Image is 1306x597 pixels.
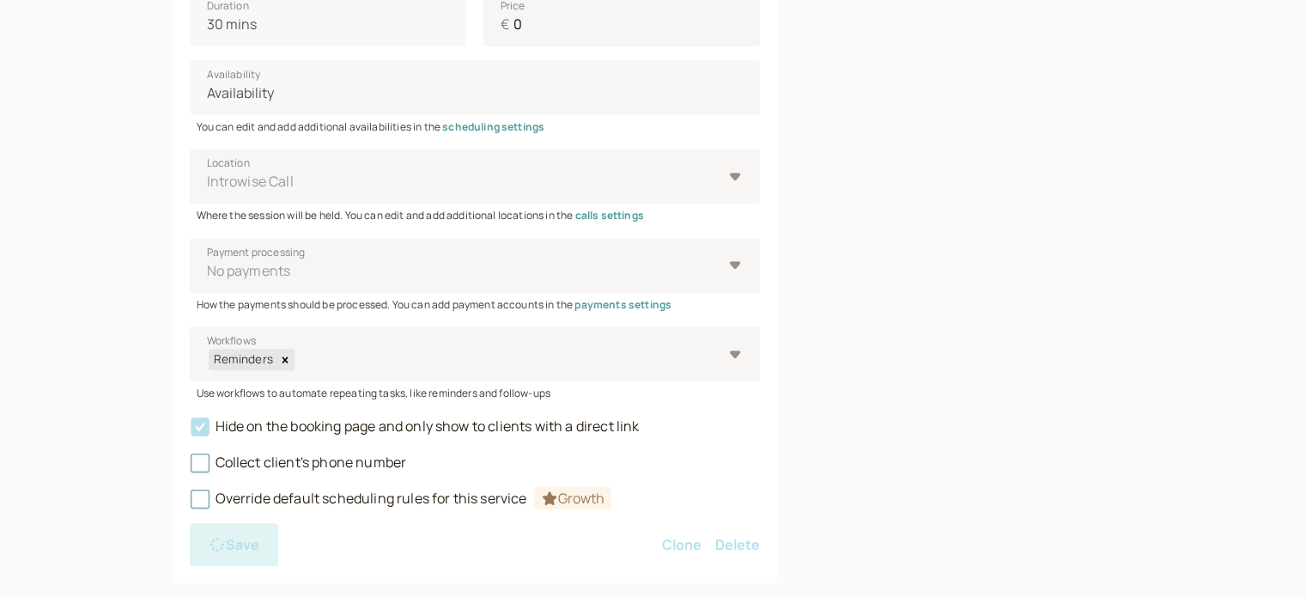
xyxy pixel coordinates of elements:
iframe: Chat Widget [1220,515,1306,597]
button: Clone [662,523,702,566]
div: Where the session will be held. You can edit and add additional locations in the [190,204,760,223]
select: Availability [190,60,760,115]
span: Availability [207,66,261,83]
a: Growth [534,489,612,508]
span: € [501,14,509,36]
span: Hide on the booking page and only show to clients with a direct link [190,417,640,436]
span: Collect client's phone number [190,453,407,472]
span: Location [207,155,250,172]
a: scheduling settings [442,119,544,134]
div: How the payments should be processed. You can add payment accounts in the [190,293,760,313]
span: Growth [534,487,612,509]
span: Payment processing [207,244,306,261]
button: Save [190,523,279,566]
a: payments settings [574,297,671,312]
button: Delete [715,523,760,566]
div: Use workflows to automate repeating tasks, like reminders and follow-ups [190,381,760,401]
a: calls settings [574,208,643,222]
span: Override default scheduling rules for this service [190,489,612,508]
div: You can edit and add additional availabilities in the [190,115,760,135]
span: Save [226,535,260,554]
span: Workflows [207,332,256,350]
